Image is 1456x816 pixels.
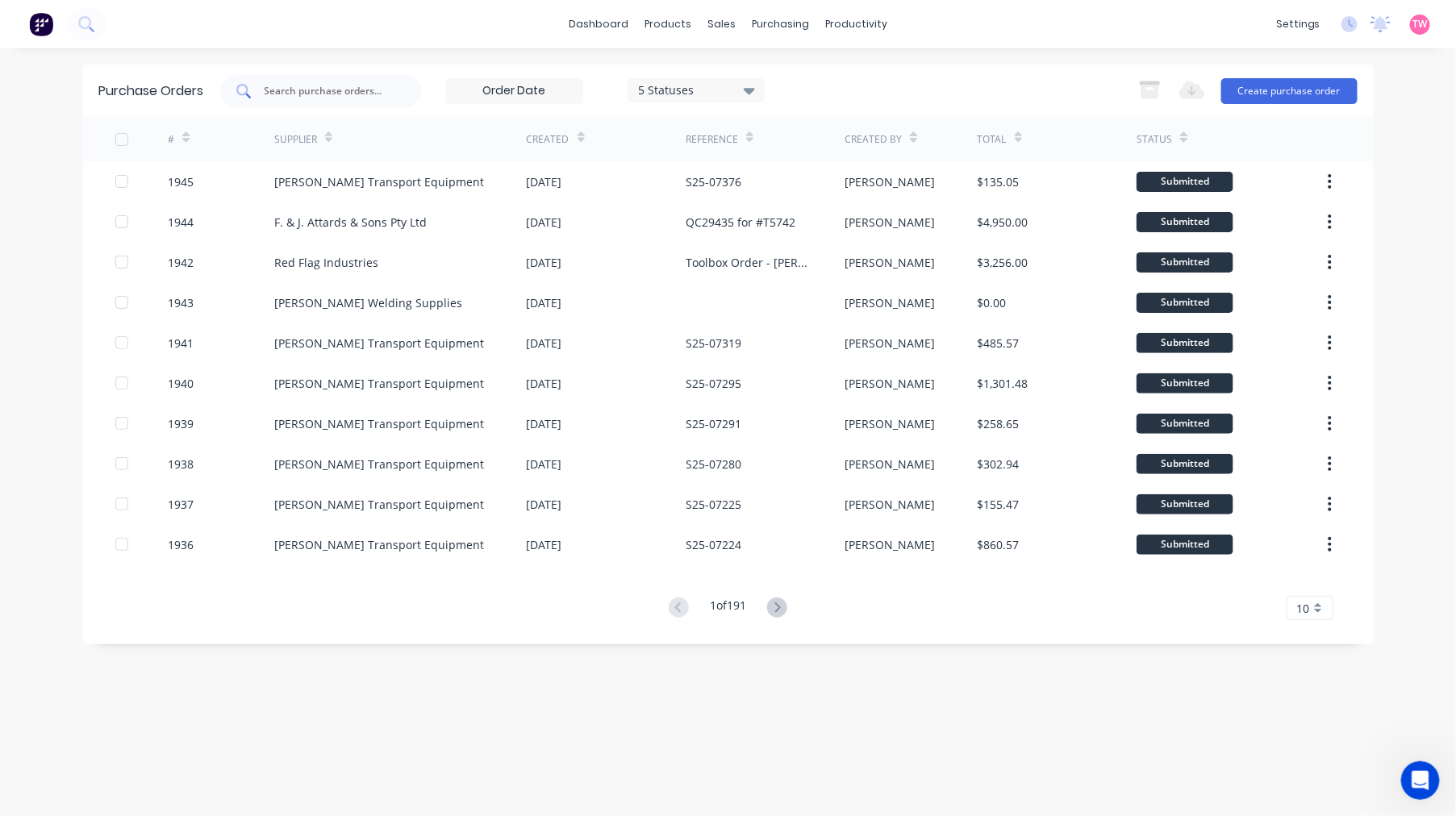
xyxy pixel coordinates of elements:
[1137,172,1233,192] div: Submitted
[845,496,935,513] div: [PERSON_NAME]
[168,214,194,231] div: 1944
[527,456,562,473] div: [DATE]
[99,81,204,101] div: Purchase Orders
[29,12,53,36] img: Factory
[1137,212,1233,232] div: Submitted
[13,55,310,253] div: Maricar says…
[686,132,738,147] div: Reference
[1268,12,1329,36] div: settings
[168,536,194,553] div: 1936
[527,335,562,352] div: [DATE]
[274,456,484,473] div: [PERSON_NAME] Transport Equipment
[978,294,1007,311] div: $0.00
[1221,78,1358,104] button: Create purchase order
[46,9,72,35] img: Profile image for Factory
[978,456,1020,473] div: $302.94
[978,375,1028,392] div: $1,301.48
[71,263,297,294] div: We think they didn't get sent through when Xero wasn't connected to Factory
[168,335,194,352] div: 1941
[686,536,741,553] div: S25-07224
[274,335,484,352] div: [PERSON_NAME] Transport Equipment
[527,536,562,553] div: [DATE]
[1137,454,1233,474] div: Submitted
[26,65,252,144] div: Successfully linked now! What I did was click Update Accounting Data via Settings > Integrations,...
[10,6,41,37] button: go back
[845,335,935,352] div: [PERSON_NAME]
[198,406,297,423] div: Okay, Thank you!
[274,536,484,553] div: [PERSON_NAME] Transport Equipment
[274,415,484,432] div: [PERSON_NAME] Transport Equipment
[51,528,64,541] button: Gif picker
[277,522,302,547] button: Send a message…
[447,79,582,103] input: Order Date
[274,132,317,147] div: Supplier
[283,6,312,35] div: Close
[263,83,397,99] input: Search purchase orders...
[1137,414,1233,434] div: Submitted
[1401,761,1440,800] iframe: Intercom live chat
[686,415,741,432] div: S25-07291
[978,496,1020,513] div: $155.47
[845,375,935,392] div: [PERSON_NAME]
[274,496,484,513] div: [PERSON_NAME] Transport Equipment
[527,132,569,147] div: Created
[185,397,310,432] div: Okay, Thank you!
[527,496,562,513] div: [DATE]
[168,294,194,311] div: 1943
[13,317,265,384] div: Yes, that’s it. We’ve also gone ahead in the background and initiate linking any unlink customers...
[978,173,1020,190] div: $135.05
[168,415,194,432] div: 1939
[978,415,1020,432] div: $258.65
[168,173,194,190] div: 1945
[13,457,310,458] div: New messages divider
[978,132,1007,147] div: Total
[274,214,427,231] div: F. & J. Attards & Sons Pty Ltd
[978,536,1020,553] div: $860.57
[25,528,38,541] button: Emoji picker
[636,12,699,36] div: products
[13,471,310,542] div: Maricar says…
[13,471,101,506] div: Any time :)
[527,375,562,392] div: [DATE]
[78,20,201,36] p: The team can also help
[26,152,252,231] div: Just checking—was this customer originally created in Xero, or added in Factory without ticking t...
[686,496,741,513] div: S25-07225
[527,254,562,271] div: [DATE]
[168,496,194,513] div: 1937
[77,528,90,541] button: Upload attachment
[527,173,562,190] div: [DATE]
[13,317,310,397] div: Maricar says…
[699,12,744,36] div: sales
[1297,600,1310,617] span: 10
[527,294,562,311] div: [DATE]
[686,456,741,473] div: S25-07280
[1137,252,1233,273] div: Submitted
[845,536,935,553] div: [PERSON_NAME]
[638,81,753,98] div: 5 Statuses
[845,456,935,473] div: [PERSON_NAME]
[13,55,265,240] div: Successfully linked now! What I did was click Update Accounting Data via Settings > Integrations,...
[686,335,741,352] div: S25-07319
[686,173,741,190] div: S25-07376
[274,294,462,311] div: [PERSON_NAME] Welding Supplies
[817,12,895,36] div: productivity
[26,481,88,497] div: Any time :)
[1137,293,1233,313] div: Submitted
[561,12,636,36] a: dashboard
[1137,373,1233,393] div: Submitted
[527,214,562,231] div: [DATE]
[845,132,902,147] div: Created By
[78,8,126,20] h1: Factory
[274,173,484,190] div: [PERSON_NAME] Transport Equipment
[168,254,194,271] div: 1942
[1137,132,1172,147] div: Status
[168,375,194,392] div: 1940
[1413,17,1428,31] span: TW
[1137,494,1233,514] div: Submitted
[845,214,935,231] div: [PERSON_NAME]
[744,12,817,36] div: purchasing
[274,254,378,271] div: Red Flag Industries
[978,214,1028,231] div: $4,950.00
[845,173,935,190] div: [PERSON_NAME]
[686,375,741,392] div: S25-07295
